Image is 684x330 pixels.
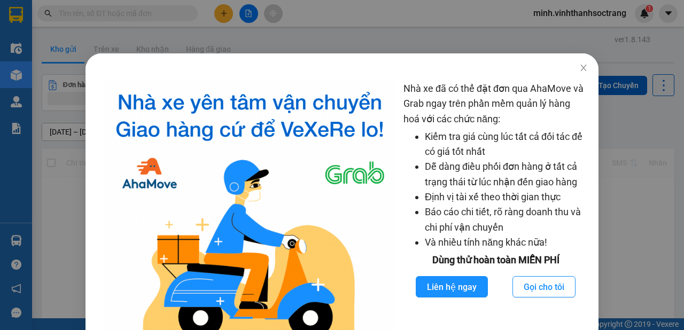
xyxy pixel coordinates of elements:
[425,129,588,160] li: Kiểm tra giá cùng lúc tất cả đối tác để có giá tốt nhất
[524,280,564,294] span: Gọi cho tôi
[403,253,588,268] div: Dùng thử hoàn toàn MIỄN PHÍ
[579,64,588,72] span: close
[425,190,588,205] li: Định vị tài xế theo thời gian thực
[425,159,588,190] li: Dễ dàng điều phối đơn hàng ở tất cả trạng thái từ lúc nhận đến giao hàng
[425,235,588,250] li: Và nhiều tính năng khác nữa!
[425,205,588,235] li: Báo cáo chi tiết, rõ ràng doanh thu và chi phí vận chuyển
[416,276,488,297] button: Liên hệ ngay
[512,276,576,297] button: Gọi cho tôi
[427,280,477,294] span: Liên hệ ngay
[569,53,598,83] button: Close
